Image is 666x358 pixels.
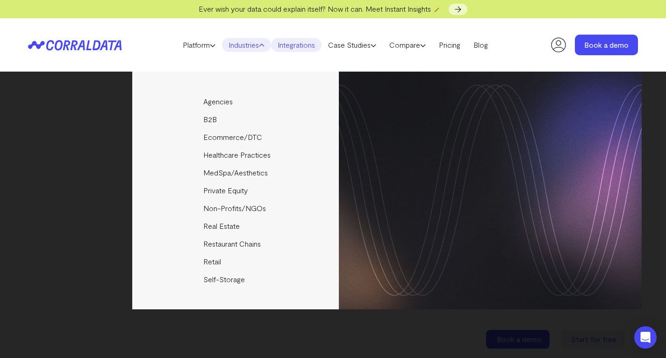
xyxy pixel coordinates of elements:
a: Retail [132,253,340,270]
a: Healthcare Practices [132,146,340,164]
div: Open Intercom Messenger [634,326,657,349]
a: Agencies [132,93,340,110]
a: Private Equity [132,182,340,199]
a: MedSpa/Aesthetics [132,164,340,182]
a: Case Studies [322,38,383,52]
a: Real Estate [132,217,340,235]
a: Restaurant Chains [132,235,340,253]
a: Platform [176,38,222,52]
a: Compare [383,38,432,52]
a: Pricing [432,38,467,52]
a: B2B [132,110,340,128]
a: Self-Storage [132,270,340,288]
a: Ecommerce/DTC [132,128,340,146]
a: Industries [222,38,271,52]
a: Integrations [271,38,322,52]
a: Blog [467,38,494,52]
a: Non-Profits/NGOs [132,199,340,217]
a: Book a demo [575,35,638,55]
span: Ever wish your data could explain itself? Now it can. Meet Instant Insights 🪄 [199,4,442,13]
